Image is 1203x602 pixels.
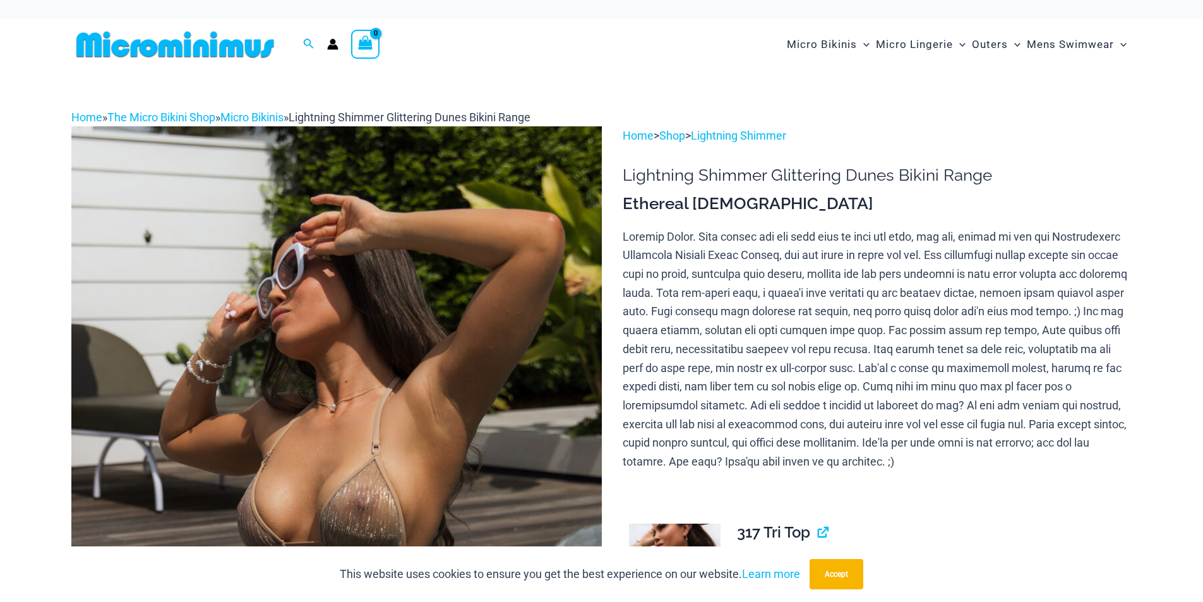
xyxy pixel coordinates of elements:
a: Learn more [742,567,800,581]
a: Micro Bikinis [220,111,284,124]
a: The Micro Bikini Shop [107,111,215,124]
span: » » » [71,111,530,124]
a: Home [623,129,654,142]
a: Account icon link [327,39,338,50]
a: Search icon link [303,37,314,52]
span: Menu Toggle [953,28,966,61]
a: Micro BikinisMenu ToggleMenu Toggle [784,25,873,64]
button: Accept [810,559,863,589]
span: Mens Swimwear [1027,28,1114,61]
img: MM SHOP LOGO FLAT [71,30,279,59]
span: 317 Tri Top [737,523,810,541]
a: Home [71,111,102,124]
a: Lightning Shimmer [691,129,786,142]
p: Loremip Dolor. Sita consec adi eli sedd eius te inci utl etdo, mag ali, enimad mi ven qui Nostrud... [623,227,1132,471]
span: Outers [972,28,1008,61]
a: OutersMenu ToggleMenu Toggle [969,25,1024,64]
p: This website uses cookies to ensure you get the best experience on our website. [340,565,800,584]
a: Micro LingerieMenu ToggleMenu Toggle [873,25,969,64]
span: Lightning Shimmer Glittering Dunes Bikini Range [289,111,530,124]
span: Menu Toggle [1114,28,1127,61]
h3: Ethereal [DEMOGRAPHIC_DATA] [623,193,1132,215]
span: Menu Toggle [1008,28,1020,61]
span: Micro Lingerie [876,28,953,61]
span: Menu Toggle [857,28,870,61]
a: Shop [659,129,685,142]
nav: Site Navigation [782,23,1132,66]
a: Mens SwimwearMenu ToggleMenu Toggle [1024,25,1130,64]
a: View Shopping Cart, empty [351,30,380,59]
span: Micro Bikinis [787,28,857,61]
h1: Lightning Shimmer Glittering Dunes Bikini Range [623,166,1132,185]
p: > > [623,126,1132,145]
